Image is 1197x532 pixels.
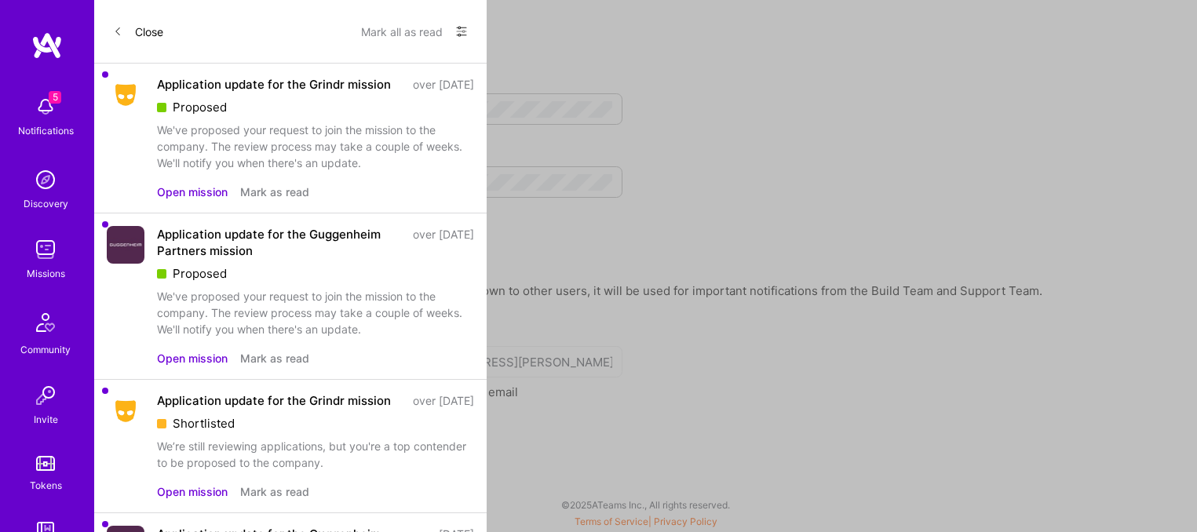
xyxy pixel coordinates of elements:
div: Missions [27,265,65,282]
img: Company Logo [107,397,144,425]
div: We've proposed your request to join the mission to the company. The review process may take a cou... [157,288,474,337]
button: Open mission [157,350,228,366]
div: Proposed [157,99,474,115]
div: Invite [34,411,58,428]
img: discovery [30,164,61,195]
div: Proposed [157,265,474,282]
div: over [DATE] [413,392,474,409]
img: Company Logo [107,81,144,109]
button: Open mission [157,184,228,200]
button: Mark all as read [361,19,443,44]
div: We’re still reviewing applications, but you're a top contender to be proposed to the company. [157,438,474,471]
img: tokens [36,456,55,471]
img: Community [27,304,64,341]
img: logo [31,31,63,60]
button: Open mission [157,483,228,500]
div: Community [20,341,71,358]
div: Application update for the Grindr mission [157,76,391,93]
div: Application update for the Grindr mission [157,392,391,409]
div: Shortlisted [157,415,474,432]
button: Close [113,19,163,44]
img: Invite [30,380,61,411]
button: Mark as read [240,483,309,500]
div: over [DATE] [413,226,474,259]
div: Application update for the Guggenheim Partners mission [157,226,403,259]
button: Mark as read [240,184,309,200]
div: Discovery [24,195,68,212]
button: Mark as read [240,350,309,366]
div: We've proposed your request to join the mission to the company. The review process may take a cou... [157,122,474,171]
div: over [DATE] [413,76,474,93]
div: Tokens [30,477,62,494]
img: Company Logo [107,226,144,264]
img: teamwork [30,234,61,265]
